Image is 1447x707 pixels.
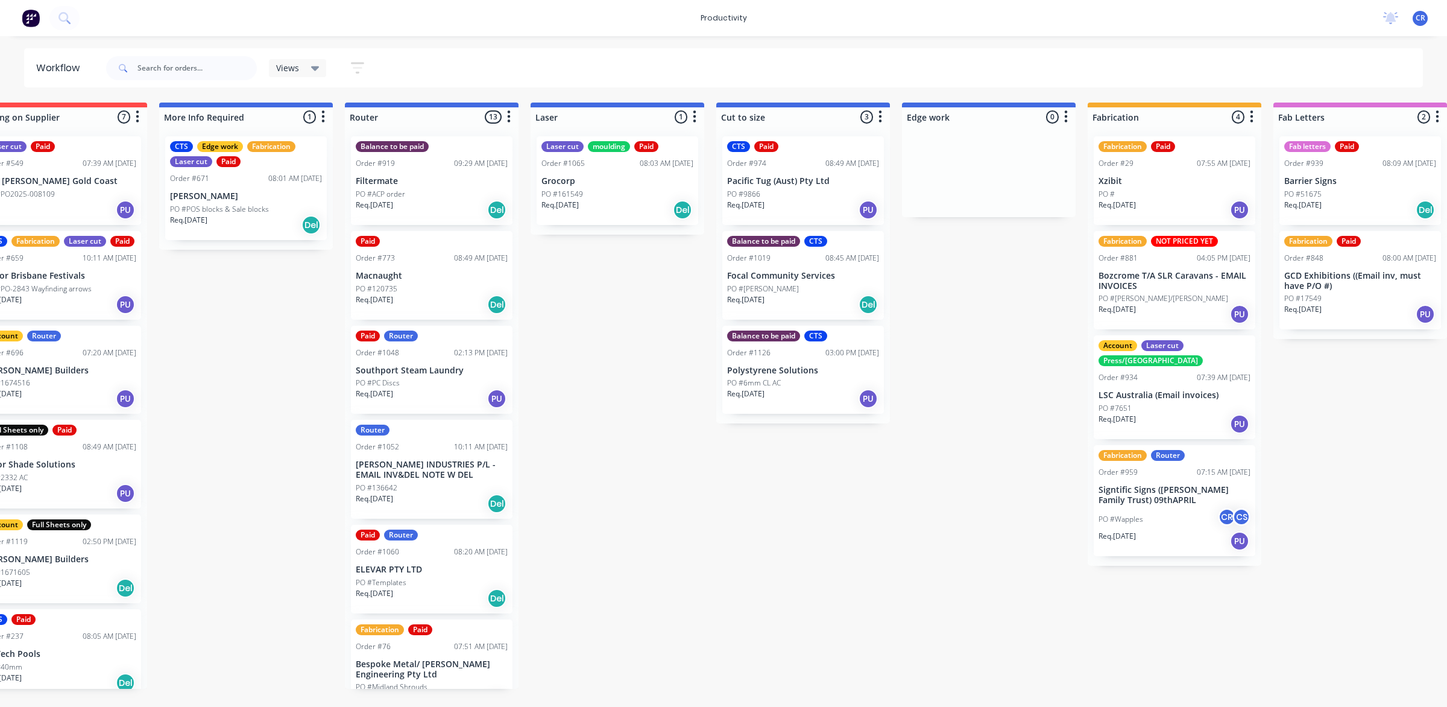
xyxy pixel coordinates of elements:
[83,347,136,358] div: 07:20 AM [DATE]
[454,347,508,358] div: 02:13 PM [DATE]
[83,442,136,452] div: 08:49 AM [DATE]
[170,215,207,226] p: Req. [DATE]
[487,494,506,513] div: Del
[165,136,327,240] div: CTSEdge workFabricationLaser cutPaidOrder #67108:01 AM [DATE][PERSON_NAME]PO #POS blocks & Sale b...
[634,141,658,152] div: Paid
[1099,355,1203,366] div: Press/[GEOGRAPHIC_DATA]
[1099,450,1147,461] div: Fabrication
[1141,340,1184,351] div: Laser cut
[859,295,878,314] div: Del
[1337,236,1361,247] div: Paid
[1099,340,1137,351] div: Account
[727,366,879,376] p: Polystyrene Solutions
[116,389,135,408] div: PU
[1099,372,1138,383] div: Order #934
[1284,176,1436,186] p: Barrier Signs
[454,641,508,652] div: 07:51 AM [DATE]
[1099,253,1138,264] div: Order #881
[356,577,406,588] p: PO #Templates
[1416,13,1425,24] span: CR
[22,9,40,27] img: Factory
[356,331,380,341] div: Paid
[804,236,827,247] div: CTS
[384,331,418,341] div: Router
[356,141,429,152] div: Balance to be paid
[356,284,397,294] p: PO #120735
[1197,467,1250,478] div: 07:15 AM [DATE]
[1197,158,1250,169] div: 07:55 AM [DATE]
[1151,236,1218,247] div: NOT PRICED YET
[727,294,764,305] p: Req. [DATE]
[1230,414,1249,434] div: PU
[454,158,508,169] div: 09:29 AM [DATE]
[1382,253,1436,264] div: 08:00 AM [DATE]
[110,236,134,247] div: Paid
[356,565,508,575] p: ELEVAR PTY LTD
[1099,176,1250,186] p: Xzibit
[727,331,800,341] div: Balance to be paid
[1099,467,1138,478] div: Order #959
[356,200,393,211] p: Req. [DATE]
[1197,253,1250,264] div: 04:05 PM [DATE]
[722,326,884,414] div: Balance to be paidCTSOrder #112603:00 PM [DATE]Polystyrene SolutionsPO #6mm CL ACReq.[DATE]PU
[1099,403,1132,414] p: PO #7651
[1230,200,1249,220] div: PU
[825,347,879,358] div: 03:00 PM [DATE]
[216,156,241,167] div: Paid
[1099,531,1136,542] p: Req. [DATE]
[541,141,584,152] div: Laser cut
[1284,158,1323,169] div: Order #939
[1099,304,1136,315] p: Req. [DATE]
[83,158,136,169] div: 07:39 AM [DATE]
[356,547,399,557] div: Order #1060
[695,9,753,27] div: productivity
[356,442,399,452] div: Order #1052
[1335,141,1359,152] div: Paid
[541,189,583,200] p: PO #161549
[356,347,399,358] div: Order #1048
[1099,514,1143,525] p: PO #Wapples
[351,525,512,613] div: PaidRouterOrder #106008:20 AM [DATE]ELEVAR PTY LTDPO #TemplatesReq.[DATE]Del
[276,62,299,74] span: Views
[170,191,322,201] p: [PERSON_NAME]
[1099,158,1133,169] div: Order #29
[170,156,212,167] div: Laser cut
[1094,136,1255,225] div: FabricationPaidOrder #2907:55 AM [DATE]XzibitPO #Req.[DATE]PU
[384,530,418,541] div: Router
[356,624,404,635] div: Fabrication
[722,231,884,320] div: Balance to be paidCTSOrder #101908:45 AM [DATE]Focal Community ServicesPO #[PERSON_NAME]Req.[DATE...
[356,460,508,480] p: [PERSON_NAME] INDUSTRIES P/L - EMAIL INV&DEL NOTE W DEL
[351,326,512,414] div: PaidRouterOrder #104802:13 PM [DATE]Southport Steam LaundryPO #PC DiscsReq.[DATE]PU
[356,425,389,436] div: Router
[31,141,55,152] div: Paid
[356,682,427,693] p: PO #Midland Shrouds
[1382,158,1436,169] div: 08:09 AM [DATE]
[1279,136,1441,225] div: Fab lettersPaidOrder #93908:09 AM [DATE]Barrier SignsPO #51675Req.[DATE]Del
[1099,236,1147,247] div: Fabrication
[1232,508,1250,526] div: CS
[356,189,405,200] p: PO #ACP order
[727,189,760,200] p: PO #9866
[541,176,693,186] p: Grocorp
[116,484,135,503] div: PU
[64,236,106,247] div: Laser cut
[727,176,879,186] p: Pacific Tug (Aust) Pty Ltd
[1230,305,1249,324] div: PU
[11,614,36,625] div: Paid
[356,253,395,264] div: Order #773
[356,176,508,186] p: Filtermate
[36,61,86,75] div: Workflow
[137,56,257,80] input: Search for orders...
[640,158,693,169] div: 08:03 AM [DATE]
[356,378,400,388] p: PO #PC Discs
[727,271,879,281] p: Focal Community Services
[1099,200,1136,211] p: Req. [DATE]
[247,141,295,152] div: Fabrication
[727,158,766,169] div: Order #974
[356,366,508,376] p: Southport Steam Laundry
[356,530,380,541] div: Paid
[351,231,512,320] div: PaidOrder #77308:49 AM [DATE]MacnaughtPO #120735Req.[DATE]Del
[1284,304,1322,315] p: Req. [DATE]
[116,200,135,220] div: PU
[11,236,60,247] div: Fabrication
